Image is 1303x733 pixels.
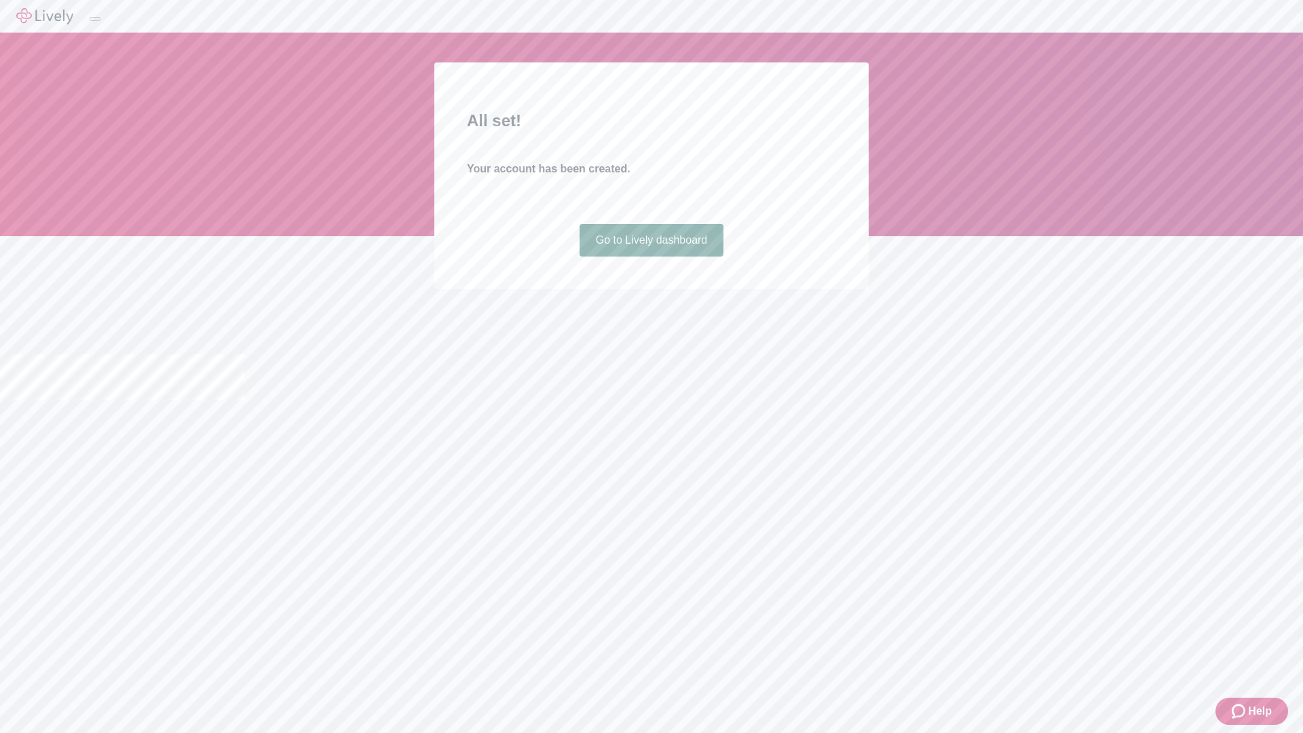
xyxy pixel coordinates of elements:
[1232,703,1248,719] svg: Zendesk support icon
[467,109,836,133] h2: All set!
[1248,703,1272,719] span: Help
[467,161,836,177] h4: Your account has been created.
[90,17,100,21] button: Log out
[16,8,73,24] img: Lively
[580,224,724,257] a: Go to Lively dashboard
[1215,698,1288,725] button: Zendesk support iconHelp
